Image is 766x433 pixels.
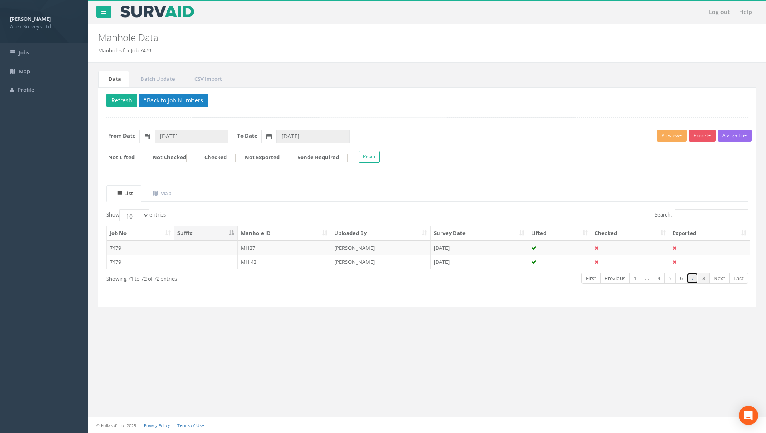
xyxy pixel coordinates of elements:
[19,49,29,56] span: Jobs
[177,423,204,428] a: Terms of Use
[729,273,748,284] a: Last
[238,226,331,241] th: Manhole ID: activate to sort column ascending
[108,132,136,140] label: From Date
[237,154,288,162] label: Not Exported
[18,86,34,93] span: Profile
[106,94,137,107] button: Refresh
[359,151,380,163] button: Reset
[276,130,350,143] input: To Date
[10,23,78,30] span: Apex Surveys Ltd
[237,132,258,140] label: To Date
[528,226,592,241] th: Lifted: activate to sort column ascending
[142,185,180,202] a: Map
[130,71,183,87] a: Batch Update
[675,209,748,221] input: Search:
[431,226,528,241] th: Survey Date: activate to sort column ascending
[331,241,431,255] td: [PERSON_NAME]
[196,154,236,162] label: Checked
[331,226,431,241] th: Uploaded By: activate to sort column ascending
[107,226,174,241] th: Job No: activate to sort column ascending
[153,190,171,197] uib-tab-heading: Map
[669,226,750,241] th: Exported: activate to sort column ascending
[98,47,151,54] li: Manholes for Job 7479
[238,255,331,269] td: MH 43
[655,209,748,221] label: Search:
[431,241,528,255] td: [DATE]
[119,209,149,221] select: Showentries
[155,130,228,143] input: From Date
[184,71,230,87] a: CSV Import
[653,273,665,284] a: 4
[698,273,710,284] a: 8
[107,241,174,255] td: 7479
[687,273,698,284] a: 7
[106,209,166,221] label: Show entries
[139,94,208,107] button: Back to Job Numbers
[431,255,528,269] td: [DATE]
[709,273,730,284] a: Next
[100,154,143,162] label: Not Lifted
[689,130,716,142] button: Export
[10,13,78,30] a: [PERSON_NAME] Apex Surveys Ltd
[657,130,687,142] button: Preview
[290,154,348,162] label: Sonde Required
[641,273,653,284] a: …
[591,226,669,241] th: Checked: activate to sort column ascending
[106,185,141,202] a: List
[106,272,367,283] div: Showing 71 to 72 of 72 entries
[629,273,641,284] a: 1
[739,406,758,425] div: Open Intercom Messenger
[107,255,174,269] td: 7479
[144,423,170,428] a: Privacy Policy
[238,241,331,255] td: MH37
[98,71,129,87] a: Data
[10,15,51,22] strong: [PERSON_NAME]
[98,32,644,43] h2: Manhole Data
[600,273,630,284] a: Previous
[718,130,752,142] button: Assign To
[145,154,195,162] label: Not Checked
[96,423,136,428] small: © Kullasoft Ltd 2025
[331,255,431,269] td: [PERSON_NAME]
[117,190,133,197] uib-tab-heading: List
[19,68,30,75] span: Map
[174,226,238,241] th: Suffix: activate to sort column descending
[675,273,687,284] a: 6
[581,273,601,284] a: First
[664,273,676,284] a: 5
